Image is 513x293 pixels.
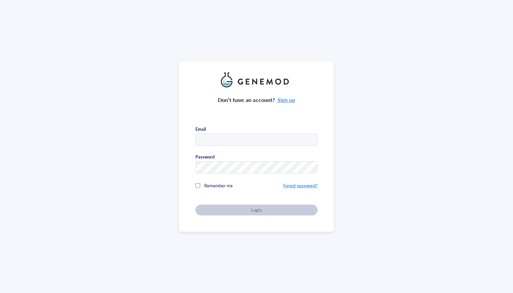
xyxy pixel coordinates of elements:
img: genemod_logo_light-BcqUzbGq.png [221,72,292,87]
a: Forgot password? [283,182,318,189]
div: Email [195,126,206,132]
div: Don’t have an account? [218,96,295,104]
div: Password [195,154,214,160]
span: Remember me [204,182,233,189]
a: Sign up [278,96,295,104]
